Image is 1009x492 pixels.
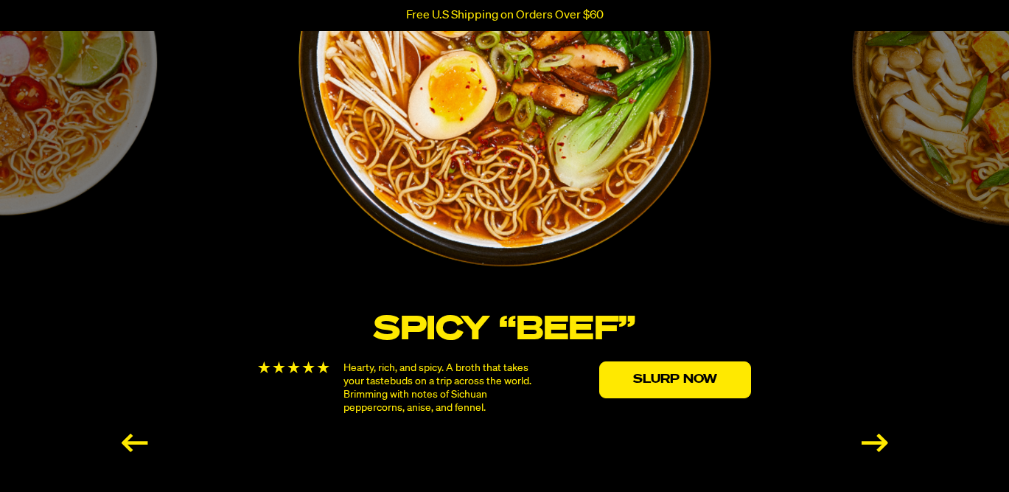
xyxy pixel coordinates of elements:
p: Free U.S Shipping on Orders Over $60 [406,9,604,22]
p: Hearty, rich, and spicy. A broth that takes your tastebuds on a trip across the world. Brimming w... [343,361,537,415]
div: Next slide [862,434,888,452]
div: Previous slide [122,434,148,452]
h3: Spicy “Beef” [248,313,761,347]
a: Slurp Now [599,361,751,398]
